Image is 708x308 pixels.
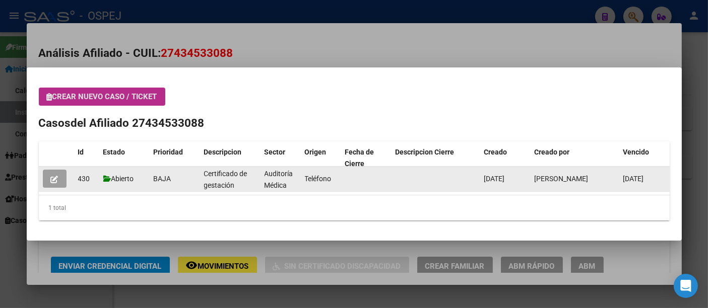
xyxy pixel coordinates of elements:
span: [PERSON_NAME] [535,175,589,183]
span: Sector [265,148,286,156]
span: Estado [103,148,125,156]
span: Prioridad [154,148,183,156]
span: Teléfono [305,175,332,183]
span: Abierto [103,175,134,183]
datatable-header-cell: Sector [261,141,301,175]
datatable-header-cell: Descripcion Cierre [392,141,480,175]
datatable-header-cell: Prioridad [150,141,200,175]
span: BAJA [154,175,171,183]
span: del Afiliado 27434533088 [71,116,205,129]
button: Crear nuevo caso / ticket [39,88,165,106]
span: Origen [305,148,327,156]
span: Vencido [623,148,650,156]
datatable-header-cell: Id [74,141,99,175]
datatable-header-cell: Fecha de Cierre [341,141,392,175]
div: 1 total [39,195,670,220]
span: Descripcion [204,148,242,156]
datatable-header-cell: Origen [301,141,341,175]
div: Open Intercom Messenger [674,274,698,298]
datatable-header-cell: Estado [99,141,150,175]
span: Crear nuevo caso / ticket [47,92,157,101]
span: Descripcion Cierre [396,148,455,156]
span: Auditoría Médica [265,170,293,189]
datatable-header-cell: Creado [480,141,531,175]
span: Creado por [535,148,570,156]
span: Creado [484,148,507,156]
span: Fecha de Cierre [345,148,374,168]
datatable-header-cell: Descripcion [200,141,261,175]
datatable-header-cell: Creado por [531,141,619,175]
span: 430 [78,175,90,183]
span: [DATE] [484,175,505,183]
h2: Casos [39,115,670,132]
span: [DATE] [623,175,644,183]
datatable-header-cell: Vencido [619,141,670,175]
span: Certificado de gestación [204,170,247,189]
span: Id [78,148,84,156]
